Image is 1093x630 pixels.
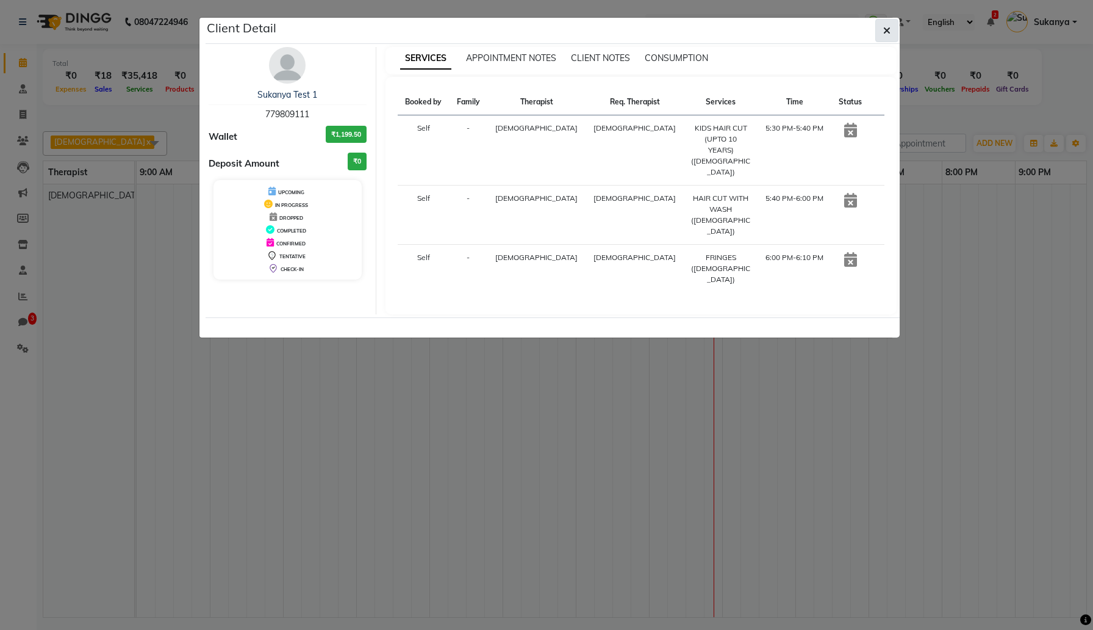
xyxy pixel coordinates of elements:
[691,252,750,285] div: FRINGES ([DEMOGRAPHIC_DATA])
[279,215,303,221] span: DROPPED
[275,202,308,208] span: IN PROGRESS
[758,115,831,186] td: 5:30 PM-5:40 PM
[398,186,450,245] td: Self
[586,89,684,115] th: Req. Therapist
[466,52,556,63] span: APPOINTMENT NOTES
[450,89,488,115] th: Family
[684,89,758,115] th: Services
[691,123,750,178] div: KIDS HAIR CUT (UPTO 10 YEARS) ([DEMOGRAPHIC_DATA])
[593,194,676,203] span: [DEMOGRAPHIC_DATA]
[398,89,450,115] th: Booked by
[348,153,367,170] h3: ₹0
[276,241,306,247] span: CONFIRMED
[450,186,488,245] td: -
[209,130,237,144] span: Wallet
[645,52,708,63] span: CONSUMPTION
[400,48,451,70] span: SERVICES
[326,126,367,143] h3: ₹1,199.50
[279,253,306,259] span: TENTATIVE
[758,89,831,115] th: Time
[257,89,317,100] a: Sukanya Test 1
[209,157,279,171] span: Deposit Amount
[207,19,276,37] h5: Client Detail
[278,189,304,195] span: UPCOMING
[571,52,630,63] span: CLIENT NOTES
[691,193,750,237] div: HAIR CUT WITH WASH ([DEMOGRAPHIC_DATA])
[593,253,676,262] span: [DEMOGRAPHIC_DATA]
[450,245,488,293] td: -
[265,109,309,120] span: 779809111
[495,253,578,262] span: [DEMOGRAPHIC_DATA]
[495,123,578,132] span: [DEMOGRAPHIC_DATA]
[495,194,578,203] span: [DEMOGRAPHIC_DATA]
[398,245,450,293] td: Self
[281,266,304,272] span: CHECK-IN
[593,123,676,132] span: [DEMOGRAPHIC_DATA]
[450,115,488,186] td: -
[277,228,306,234] span: COMPLETED
[398,115,450,186] td: Self
[269,47,306,84] img: avatar
[758,186,831,245] td: 5:40 PM-6:00 PM
[487,89,586,115] th: Therapist
[758,245,831,293] td: 6:00 PM-6:10 PM
[831,89,870,115] th: Status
